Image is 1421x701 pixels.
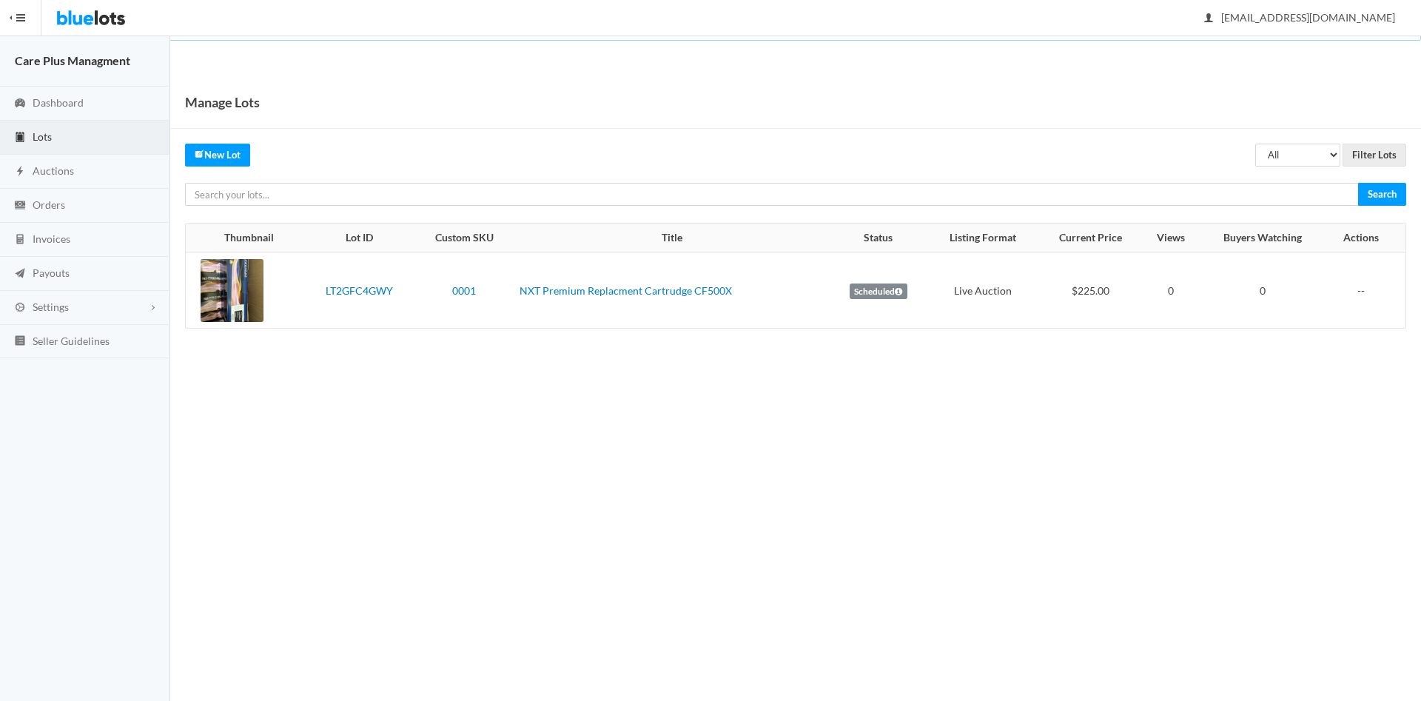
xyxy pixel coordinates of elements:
[1199,252,1326,328] td: 0
[13,267,27,281] ion-icon: paper plane
[514,224,829,253] th: Title
[186,224,303,253] th: Thumbnail
[1326,252,1405,328] td: --
[33,130,52,143] span: Lots
[15,53,130,67] strong: Care Plus Managment
[326,284,393,297] a: LT2GFC4GWY
[1143,252,1199,328] td: 0
[303,224,415,253] th: Lot ID
[33,198,65,211] span: Orders
[13,233,27,247] ion-icon: calculator
[195,149,204,158] ion-icon: create
[1199,224,1326,253] th: Buyers Watching
[1205,11,1395,24] span: [EMAIL_ADDRESS][DOMAIN_NAME]
[850,284,907,300] label: Scheduled
[33,335,110,347] span: Seller Guidelines
[830,224,927,253] th: Status
[185,91,260,113] h1: Manage Lots
[13,301,27,315] ion-icon: cog
[520,284,732,297] a: NXT Premium Replacment Cartrudge CF500X
[1343,144,1406,167] input: Filter Lots
[13,335,27,349] ion-icon: list box
[1038,252,1143,328] td: $225.00
[1143,224,1199,253] th: Views
[185,183,1359,206] input: Search your lots...
[33,164,74,177] span: Auctions
[13,97,27,111] ion-icon: speedometer
[33,96,84,109] span: Dashboard
[33,266,70,279] span: Payouts
[13,131,27,145] ion-icon: clipboard
[452,284,476,297] a: 0001
[13,165,27,179] ion-icon: flash
[13,199,27,213] ion-icon: cash
[33,301,69,313] span: Settings
[927,224,1038,253] th: Listing Format
[185,144,250,167] a: createNew Lot
[1201,12,1216,26] ion-icon: person
[1038,224,1143,253] th: Current Price
[33,232,70,245] span: Invoices
[1358,183,1406,206] input: Search
[415,224,514,253] th: Custom SKU
[1326,224,1405,253] th: Actions
[927,252,1038,328] td: Live Auction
